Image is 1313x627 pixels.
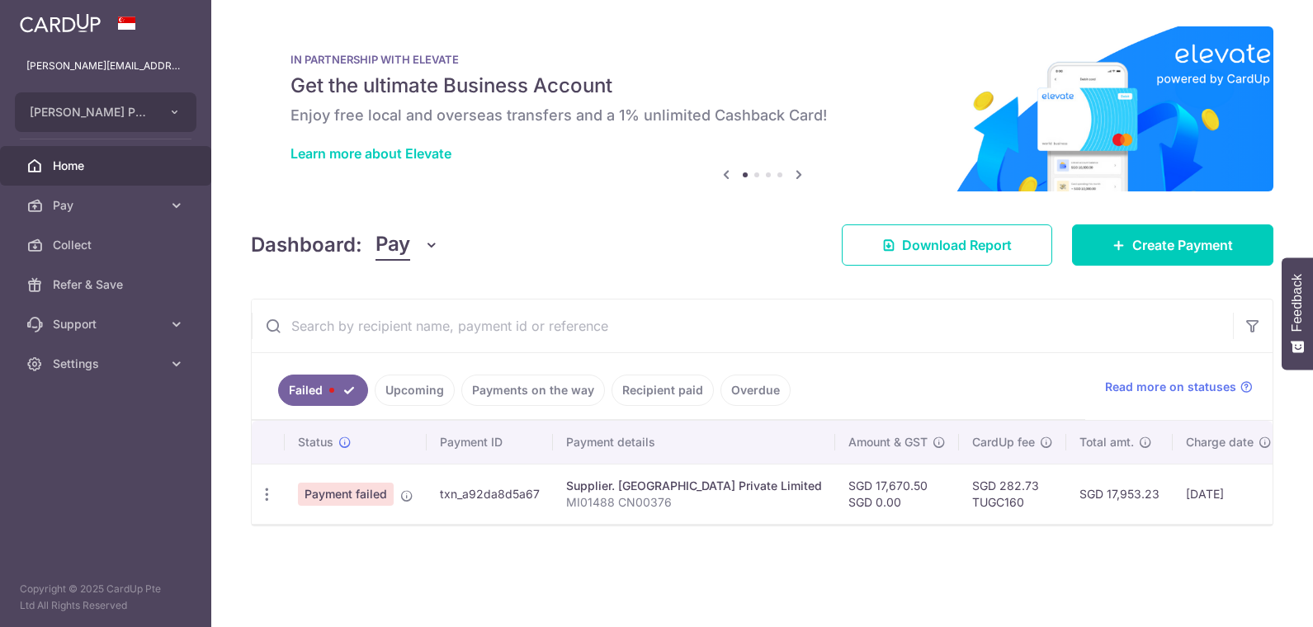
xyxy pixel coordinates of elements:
[1186,434,1254,450] span: Charge date
[375,229,410,261] span: Pay
[1132,235,1233,255] span: Create Payment
[53,356,162,372] span: Settings
[1290,274,1305,332] span: Feedback
[842,224,1052,266] a: Download Report
[1066,464,1173,524] td: SGD 17,953.23
[26,58,185,74] p: [PERSON_NAME][EMAIL_ADDRESS][DOMAIN_NAME]
[298,483,394,506] span: Payment failed
[251,26,1273,191] img: Renovation banner
[461,375,605,406] a: Payments on the way
[20,13,101,33] img: CardUp
[251,230,362,260] h4: Dashboard:
[53,316,162,332] span: Support
[290,73,1234,99] h5: Get the ultimate Business Account
[972,434,1035,450] span: CardUp fee
[427,421,553,464] th: Payment ID
[1105,379,1236,395] span: Read more on statuses
[566,478,822,494] div: Supplier. [GEOGRAPHIC_DATA] Private Limited
[1079,434,1134,450] span: Total amt.
[566,494,822,511] p: MI01488 CN00376
[848,434,928,450] span: Amount & GST
[53,276,162,293] span: Refer & Save
[902,235,1012,255] span: Download Report
[290,145,451,162] a: Learn more about Elevate
[959,464,1066,524] td: SGD 282.73 TUGC160
[30,104,152,120] span: [PERSON_NAME] PTE. LTD.
[15,92,196,132] button: [PERSON_NAME] PTE. LTD.
[1072,224,1273,266] a: Create Payment
[290,106,1234,125] h6: Enjoy free local and overseas transfers and a 1% unlimited Cashback Card!
[53,197,162,214] span: Pay
[278,375,368,406] a: Failed
[375,229,439,261] button: Pay
[720,375,791,406] a: Overdue
[298,434,333,450] span: Status
[1282,257,1313,370] button: Feedback - Show survey
[553,421,835,464] th: Payment details
[835,464,959,524] td: SGD 17,670.50 SGD 0.00
[427,464,553,524] td: txn_a92da8d5a67
[290,53,1234,66] p: IN PARTNERSHIP WITH ELEVATE
[375,375,455,406] a: Upcoming
[252,299,1233,352] input: Search by recipient name, payment id or reference
[1173,464,1285,524] td: [DATE]
[53,158,162,174] span: Home
[612,375,714,406] a: Recipient paid
[1105,379,1253,395] a: Read more on statuses
[53,237,162,253] span: Collect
